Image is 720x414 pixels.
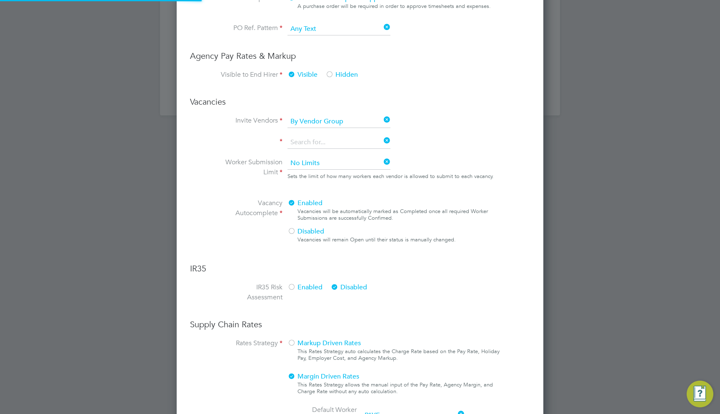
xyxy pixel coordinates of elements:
[220,70,282,80] label: Visible to End Hirer
[190,50,530,61] h3: Agency Pay Rates & Markup
[325,70,358,79] span: Hidden
[287,136,390,149] input: Search for...
[297,236,500,243] div: Vacancies will remain Open until their status is manually changed.
[297,381,500,395] div: This Rates Strategy allows the manual input of the Pay Rate, Agency Margin, and Charge Rate witho...
[297,208,500,221] div: Vacancies will be automatically marked as Completed once all required Worker Submissions are succ...
[190,96,530,107] h3: Vacancies
[220,115,282,126] label: Invite Vendors
[297,348,500,361] div: This Rates Strategy auto calculates the Charge Rate based on the Pay Rate, Holiday Pay, Employer ...
[220,282,282,302] label: IR35 Risk Assessment
[287,372,359,381] span: Margin Driven Rates
[287,157,390,170] input: Search for...
[287,227,324,236] span: Disabled
[287,171,494,181] div: Sets the limit of how many workers each vendor is allowed to submit to each vacancy.
[220,157,282,188] label: Worker Submission Limit
[287,283,322,291] span: Enabled
[287,115,390,128] input: Select one
[287,23,390,35] input: Select one
[220,198,282,246] label: Vacancy Autocomplete
[287,70,317,79] span: Visible
[287,339,361,347] span: Markup Driven Rates
[687,381,713,407] button: Engage Resource Center
[220,23,282,34] label: PO Ref. Pattern
[190,319,530,330] h3: Supply Chain Rates
[287,199,322,207] span: Enabled
[330,283,367,291] span: Disabled
[297,3,500,10] div: A purchase order will be required in order to approve timesheets and expenses.
[190,263,530,274] h3: IR35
